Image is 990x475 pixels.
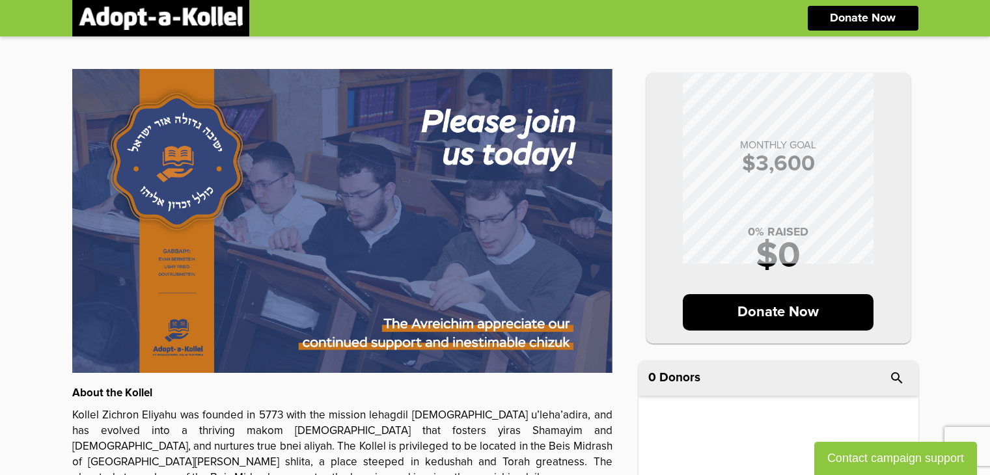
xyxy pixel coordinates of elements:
[683,294,873,331] p: Donate Now
[72,388,152,399] strong: About the Kollel
[79,7,243,30] img: logonobg.png
[659,140,898,150] p: MONTHLY GOAL
[72,69,612,373] img: WwVJ83BnXx.hRfpiINgCa.jpg
[814,442,977,475] button: Contact campaign support
[659,372,700,384] p: Donors
[659,153,898,175] p: $
[889,370,905,386] i: search
[830,12,896,24] p: Donate Now
[648,372,656,384] span: 0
